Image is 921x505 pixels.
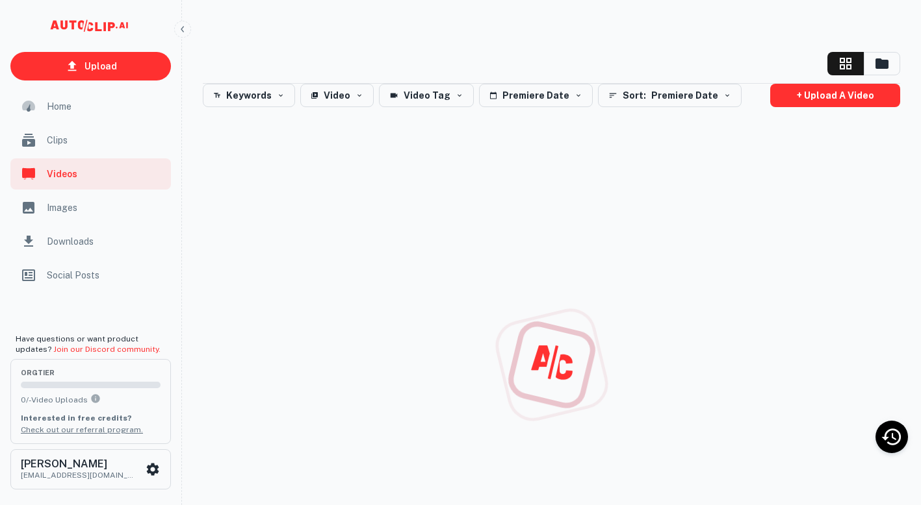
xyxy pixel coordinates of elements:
[623,88,646,103] span: Sort:
[379,84,474,107] button: Video Tag
[47,167,163,181] span: Videos
[10,226,171,257] a: Downloads
[651,88,718,103] span: Premiere Date
[21,412,161,424] p: Interested in free credits?
[10,158,171,190] a: Videos
[47,99,163,114] span: Home
[10,192,171,223] a: Images
[53,345,161,354] a: Join our Discord community.
[21,459,138,469] h6: [PERSON_NAME]
[10,52,171,80] a: Upload
[47,268,163,282] span: Social Posts
[47,201,163,215] span: Images
[21,369,161,376] span: org Tier
[21,393,161,406] p: 0 / - Video Uploads
[21,469,138,481] p: [EMAIL_ADDRESS][DOMAIN_NAME]
[479,84,593,107] button: Premiere Date
[203,84,295,107] button: Keywords
[47,133,163,147] span: Clips
[10,91,171,122] a: Home
[300,84,374,107] button: Video
[876,421,908,453] div: Recent Activity
[10,125,171,156] a: Clips
[84,59,117,73] p: Upload
[10,359,171,443] button: orgTier0/-Video UploadsYou can upload 0 videos per month on the org tier. Upgrade to upload more....
[770,84,900,107] a: + Upload a video
[598,84,742,107] button: Sort: Premiere Date
[10,449,171,489] button: [PERSON_NAME][EMAIL_ADDRESS][DOMAIN_NAME]
[16,334,161,354] span: Have questions or want product updates?
[47,234,163,249] span: Downloads
[21,425,143,434] a: Check out our referral program.
[10,260,171,291] a: Social Posts
[90,393,101,404] svg: You can upload 0 videos per month on the org tier. Upgrade to upload more.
